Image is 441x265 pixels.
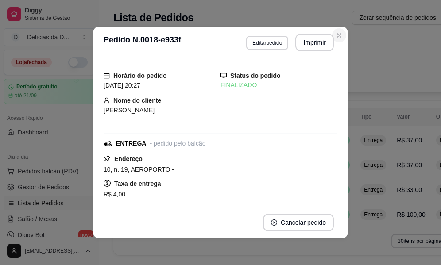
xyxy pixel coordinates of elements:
[104,191,125,198] span: R$ 4,00
[114,180,161,187] strong: Taxa de entrega
[220,200,282,217] button: Vincular motoboy
[332,28,346,42] button: Close
[104,73,110,79] span: calendar
[113,97,161,104] strong: Nome do cliente
[104,180,111,187] span: dollar
[220,73,227,79] span: desktop
[104,107,155,114] span: [PERSON_NAME]
[104,97,110,104] span: user
[104,166,174,173] span: 10, n. 19, AEROPORTO -
[159,200,220,217] button: Copiar Endereço
[113,72,167,79] strong: Horário do pedido
[114,155,143,162] strong: Endereço
[116,139,146,148] div: ENTREGA
[271,219,277,226] span: close-circle
[104,34,181,51] h3: Pedido N. 0018-e933f
[263,214,334,231] button: close-circleCancelar pedido
[246,36,288,50] button: Editarpedido
[230,72,281,79] strong: Status do pedido
[104,82,140,89] span: [DATE] 20:27
[295,34,334,51] button: Imprimir
[220,81,337,90] div: FINALIZADO
[150,139,205,148] div: - pedido pelo balcão
[104,155,111,162] span: pushpin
